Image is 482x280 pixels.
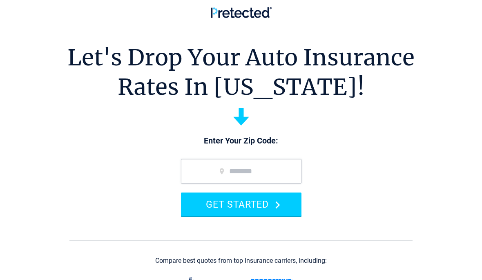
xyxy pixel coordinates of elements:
[181,193,301,216] button: GET STARTED
[181,159,301,184] input: zip code
[155,257,327,264] div: Compare best quotes from top insurance carriers, including:
[67,43,415,102] h1: Let's Drop Your Auto Insurance Rates In [US_STATE]!
[173,135,310,147] p: Enter Your Zip Code:
[211,7,272,18] img: Pretected Logo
